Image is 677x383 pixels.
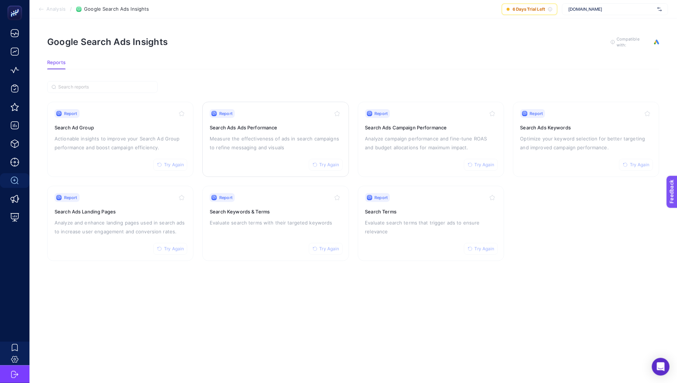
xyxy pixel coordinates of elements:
h3: Search Ads Campaign Performance [365,124,497,131]
span: / [70,6,72,12]
span: Analysis [46,6,66,12]
span: Try Again [630,162,650,168]
p: Optimize your keyword selection for better targeting and improved campaign performance. [520,134,652,152]
span: Report [64,111,77,116]
h3: Search Ads Landing Pages [55,208,186,215]
span: Try Again [475,246,495,252]
button: Try Again [153,159,187,171]
h1: Google Search Ads Insights [47,36,168,47]
h3: Search Keywords & Terms [210,208,341,215]
a: ReportTry AgainSearch Ads Landing PagesAnalyze and enhance landing pages used in search ads to in... [47,186,193,261]
button: Try Again [619,159,653,171]
img: svg%3e [657,6,662,13]
span: Feedback [4,2,28,8]
h3: Search Ad Group [55,124,186,131]
h3: Search Ads Keywords [520,124,652,131]
span: Report [219,111,233,116]
button: Try Again [309,243,343,255]
button: Try Again [464,159,498,171]
span: Try Again [164,162,184,168]
h3: Search Ads Ads Performance [210,124,341,131]
a: ReportTry AgainSearch Ad GroupActionable insights to improve your Search Ad Group performance and... [47,102,193,177]
span: 6 Days Trial Left [513,6,545,12]
a: ReportTry AgainSearch Keywords & TermsEvaluate search terms with their targeted keywords [202,186,349,261]
p: Analyze and enhance landing pages used in search ads to increase user engagement and conversion r... [55,218,186,236]
span: Report [375,111,388,116]
h3: Search Terms [365,208,497,215]
span: Report [64,195,77,201]
button: Try Again [153,243,187,255]
span: [DOMAIN_NAME] [568,6,655,12]
a: ReportTry AgainSearch TermsEvaluate search terms that trigger ads to ensure relevance [358,186,504,261]
span: Try Again [475,162,495,168]
p: Evaluate search terms with their targeted keywords [210,218,341,227]
span: Report [219,195,233,201]
p: Actionable insights to improve your Search Ad Group performance and boost campaign efficiency. [55,134,186,152]
span: Try Again [164,246,184,252]
input: Search [58,84,153,90]
p: Analyze campaign performance and fine-tune ROAS and budget allocations for maximum impact. [365,134,497,152]
p: Measure the effectiveness of ads in search campaigns to refine messaging and visuals [210,134,341,152]
p: Evaluate search terms that trigger ads to ensure relevance [365,218,497,236]
span: Compatible with: [617,36,650,48]
a: ReportTry AgainSearch Ads Ads PerformanceMeasure the effectiveness of ads in search campaigns to ... [202,102,349,177]
span: Try Again [320,162,339,168]
button: Try Again [309,159,343,171]
button: Try Again [464,243,498,255]
a: ReportTry AgainSearch Ads Campaign PerformanceAnalyze campaign performance and fine-tune ROAS and... [358,102,504,177]
span: Report [375,195,388,201]
span: Report [530,111,543,116]
button: Reports [47,60,66,69]
span: Reports [47,60,66,66]
span: Try Again [320,246,339,252]
span: Google Search Ads Insights [84,6,149,12]
a: ReportTry AgainSearch Ads KeywordsOptimize your keyword selection for better targeting and improv... [513,102,659,177]
div: Open Intercom Messenger [652,358,670,376]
